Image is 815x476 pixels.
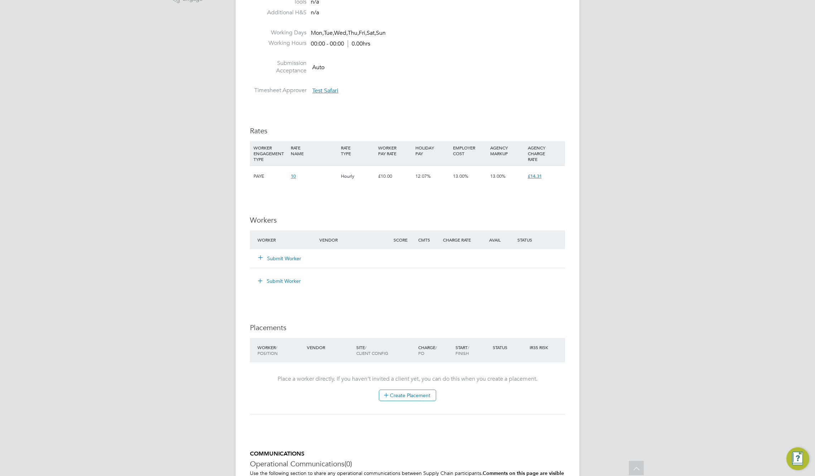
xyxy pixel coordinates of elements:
span: n/a [311,9,319,16]
div: Avail [478,233,516,246]
div: Worker [256,341,305,360]
span: Fri, [359,29,367,37]
span: 0.00hrs [348,40,370,47]
h3: Operational Communications [250,459,565,468]
div: WORKER ENGAGEMENT TYPE [252,141,289,166]
span: Thu, [348,29,359,37]
div: Status [516,233,565,246]
div: Hourly [339,166,376,187]
div: Charge Rate [441,233,478,246]
span: Test Safari [312,87,338,94]
label: Submission Acceptance [250,59,307,75]
span: / Position [257,344,278,356]
div: Score [392,233,416,246]
h3: Workers [250,215,565,225]
span: 13.00% [490,173,506,179]
button: Submit Worker [253,275,307,287]
div: £10.00 [376,166,414,187]
h3: Placements [250,323,565,332]
div: Start [454,341,491,360]
span: / PO [418,344,437,356]
div: RATE TYPE [339,141,376,160]
span: (0) [344,459,352,468]
button: Submit Worker [259,255,302,262]
div: Cmts [416,233,441,246]
div: Charge [416,341,454,360]
div: Vendor [318,233,392,246]
span: 10 [291,173,296,179]
div: Worker [256,233,318,246]
button: Engage Resource Center [786,447,809,470]
div: RATE NAME [289,141,339,160]
label: Timesheet Approver [250,87,307,94]
span: 13.00% [453,173,468,179]
span: Sun [376,29,386,37]
div: HOLIDAY PAY [414,141,451,160]
div: 00:00 - 00:00 [311,40,370,48]
label: Working Days [250,29,307,37]
div: IR35 Risk [528,341,553,354]
div: Place a worker directly. If you haven’t invited a client yet, you can do this when you create a p... [257,375,558,401]
div: Vendor [305,341,355,354]
label: Additional H&S [250,9,307,16]
div: AGENCY CHARGE RATE [526,141,563,166]
div: AGENCY MARKUP [488,141,526,160]
div: EMPLOYER COST [451,141,488,160]
span: / Client Config [356,344,388,356]
button: Create Placement [379,390,436,401]
span: £14.31 [528,173,542,179]
div: WORKER PAY RATE [376,141,414,160]
span: Sat, [367,29,376,37]
div: Status [491,341,528,354]
span: 12.07% [415,173,431,179]
span: Wed, [334,29,348,37]
span: Auto [312,63,324,71]
label: Working Hours [250,39,307,47]
span: / Finish [455,344,469,356]
span: Tue, [324,29,334,37]
span: Mon, [311,29,324,37]
div: PAYE [252,166,289,187]
h3: Rates [250,126,565,135]
div: Site [355,341,416,360]
h5: COMMUNICATIONS [250,450,565,458]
